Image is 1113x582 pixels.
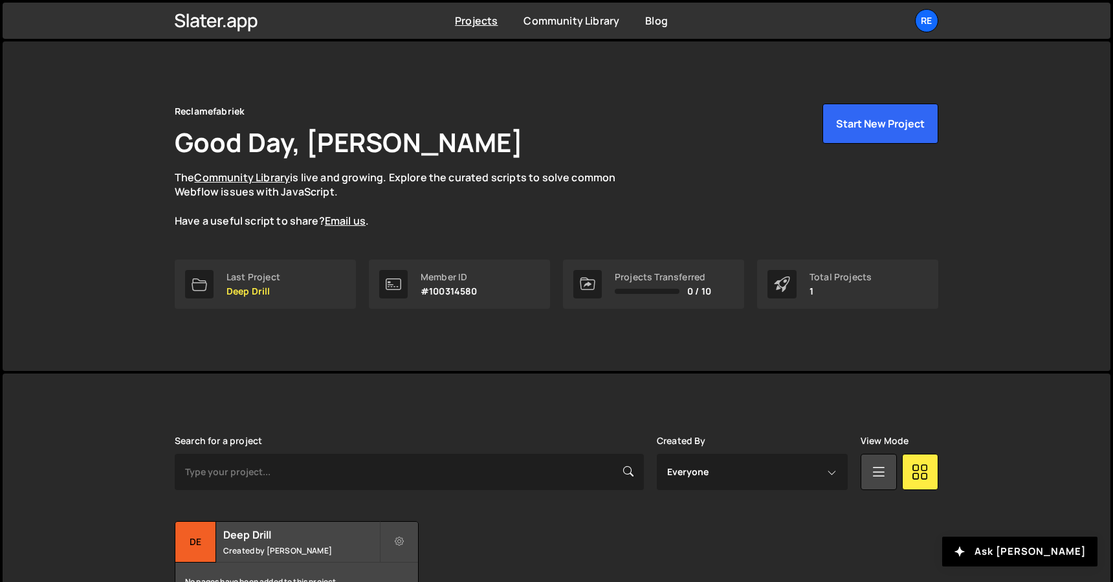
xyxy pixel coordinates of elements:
div: Projects Transferred [615,272,711,282]
h2: Deep Drill [223,528,379,542]
a: Last Project Deep Drill [175,260,356,309]
div: De [175,522,216,563]
p: 1 [810,286,872,297]
h1: Good Day, [PERSON_NAME] [175,124,523,160]
button: Ask [PERSON_NAME] [942,537,1097,566]
p: Deep Drill [226,286,280,297]
input: Type your project... [175,454,644,490]
p: The is live and growing. Explore the curated scripts to solve common Webflow issues with JavaScri... [175,170,641,229]
div: Reclamefabriek [175,104,245,119]
span: 0 / 10 [687,286,711,297]
label: Search for a project [175,436,262,446]
a: Re [915,9,938,32]
div: Member ID [421,272,478,282]
label: View Mode [861,436,909,446]
p: #100314580 [421,286,478,297]
small: Created by [PERSON_NAME] [223,545,379,556]
label: Created By [657,436,706,446]
button: Start New Project [822,104,938,144]
a: Community Library [523,14,619,28]
a: Community Library [194,170,290,185]
div: Last Project [226,272,280,282]
a: Projects [455,14,498,28]
div: Total Projects [810,272,872,282]
a: Blog [645,14,668,28]
a: Email us [325,214,366,228]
